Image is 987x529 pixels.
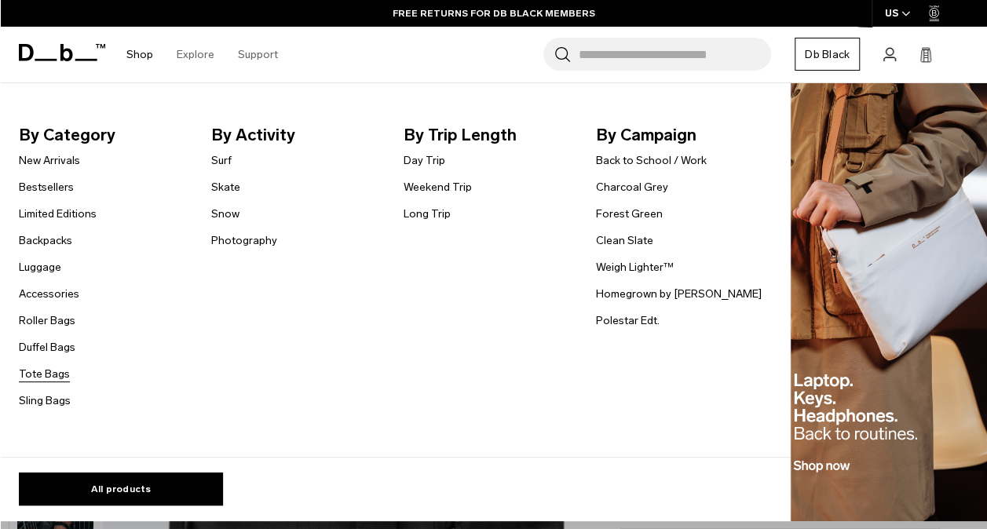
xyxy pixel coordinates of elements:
[211,122,378,148] span: By Activity
[596,259,674,275] a: Weigh Lighter™
[404,179,472,195] a: Weekend Trip
[211,179,240,195] a: Skate
[19,366,70,382] a: Tote Bags
[596,179,668,195] a: Charcoal Grey
[19,122,186,148] span: By Category
[19,472,223,505] a: All products
[596,152,707,169] a: Back to School / Work
[238,27,278,82] a: Support
[211,232,277,249] a: Photography
[19,259,61,275] a: Luggage
[791,83,987,522] img: Db
[393,6,595,20] a: FREE RETURNS FOR DB BLACK MEMBERS
[19,312,75,329] a: Roller Bags
[19,392,71,409] a: Sling Bags
[115,27,290,82] nav: Main Navigation
[211,206,239,222] a: Snow
[795,38,860,71] a: Db Black
[177,27,214,82] a: Explore
[596,206,663,222] a: Forest Green
[126,27,153,82] a: Shop
[211,152,232,169] a: Surf
[404,206,451,222] a: Long Trip
[19,206,97,222] a: Limited Editions
[404,152,445,169] a: Day Trip
[19,179,74,195] a: Bestsellers
[596,122,763,148] span: By Campaign
[596,232,653,249] a: Clean Slate
[19,286,79,302] a: Accessories
[596,312,660,329] a: Polestar Edt.
[404,122,571,148] span: By Trip Length
[19,339,75,356] a: Duffel Bags
[19,152,80,169] a: New Arrivals
[596,286,762,302] a: Homegrown by [PERSON_NAME]
[19,232,72,249] a: Backpacks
